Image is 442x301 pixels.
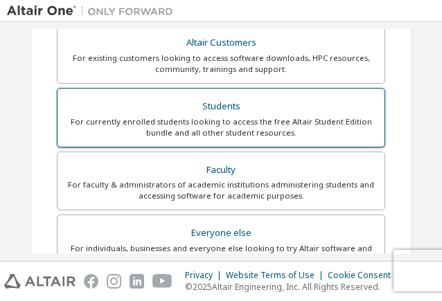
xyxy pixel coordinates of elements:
[66,161,376,180] div: Faculty
[185,270,226,281] div: Privacy
[185,281,399,293] p: © 2025 Altair Engineering, Inc. All Rights Reserved.
[84,274,98,289] img: facebook.svg
[66,33,376,53] div: Altair Customers
[66,243,376,265] div: For individuals, businesses and everyone else looking to try Altair software and explore our prod...
[152,274,173,289] img: youtube.svg
[4,274,76,289] img: altair_logo.svg
[66,179,376,201] div: For faculty & administrators of academic institutions administering students and accessing softwa...
[130,274,144,289] img: linkedin.svg
[7,4,180,18] img: Altair One
[66,97,376,116] div: Students
[107,274,121,289] img: instagram.svg
[66,53,376,75] div: For existing customers looking to access software downloads, HPC resources, community, trainings ...
[66,224,376,243] div: Everyone else
[66,116,376,138] div: For currently enrolled students looking to access the free Altair Student Edition bundle and all ...
[328,270,399,281] div: Cookie Consent
[226,270,328,281] div: Website Terms of Use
